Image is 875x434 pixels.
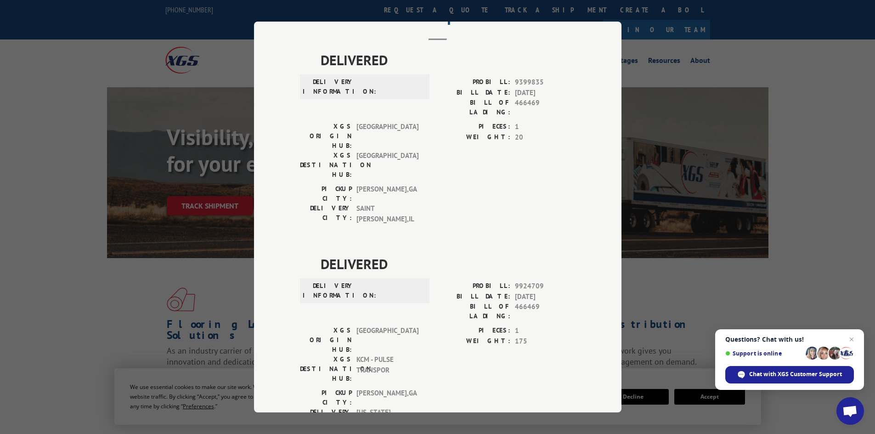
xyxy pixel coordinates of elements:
[300,184,352,203] label: PICKUP CITY:
[356,326,418,355] span: [GEOGRAPHIC_DATA]
[303,281,355,300] label: DELIVERY INFORMATION:
[749,370,842,378] span: Chat with XGS Customer Support
[515,98,576,117] span: 466469
[725,350,802,357] span: Support is online
[300,151,352,180] label: XGS DESTINATION HUB:
[356,355,418,383] span: KCM - PULSE TRANSPOR
[515,88,576,98] span: [DATE]
[836,397,864,425] div: Open chat
[438,302,510,321] label: BILL OF LADING:
[725,366,854,383] div: Chat with XGS Customer Support
[356,407,418,428] span: [US_STATE][GEOGRAPHIC_DATA] , MO
[303,77,355,96] label: DELIVERY INFORMATION:
[515,77,576,88] span: 9399835
[438,122,510,132] label: PIECES:
[515,326,576,336] span: 1
[321,50,576,70] span: DELIVERED
[356,388,418,407] span: [PERSON_NAME] , GA
[438,326,510,336] label: PIECES:
[356,184,418,203] span: [PERSON_NAME] , GA
[356,151,418,180] span: [GEOGRAPHIC_DATA]
[300,388,352,407] label: PICKUP CITY:
[438,336,510,347] label: WEIGHT:
[300,326,352,355] label: XGS ORIGIN HUB:
[321,254,576,274] span: DELIVERED
[725,336,854,343] span: Questions? Chat with us!
[356,122,418,151] span: [GEOGRAPHIC_DATA]
[846,334,857,345] span: Close chat
[515,132,576,143] span: 20
[300,203,352,224] label: DELIVERY CITY:
[438,88,510,98] label: BILL DATE:
[300,122,352,151] label: XGS ORIGIN HUB:
[515,122,576,132] span: 1
[300,407,352,428] label: DELIVERY CITY:
[438,132,510,143] label: WEIGHT:
[438,292,510,302] label: BILL DATE:
[356,203,418,224] span: SAINT [PERSON_NAME] , IL
[515,292,576,302] span: [DATE]
[515,302,576,321] span: 466469
[438,281,510,292] label: PROBILL:
[515,336,576,347] span: 175
[438,77,510,88] label: PROBILL:
[515,281,576,292] span: 9924709
[438,98,510,117] label: BILL OF LADING:
[300,355,352,383] label: XGS DESTINATION HUB:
